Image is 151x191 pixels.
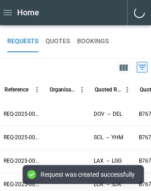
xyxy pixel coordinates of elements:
[46,31,70,52] button: QUOTES
[50,86,76,93] div: Organisation
[121,84,133,95] button: Quoted Route column menu
[4,134,41,141] p: REQ-2025-003946
[31,84,43,95] button: Reference column menu
[7,31,38,52] button: REQUESTS
[5,86,28,93] div: Reference
[4,157,41,165] p: REQ-2025-003945
[94,157,122,165] p: LAX → LGG
[4,110,41,118] p: REQ-2025-003947
[94,110,122,118] p: DOV → DEL
[17,7,39,18] h1: Home
[41,170,135,178] div: Request was created successfully
[77,31,109,52] button: BOOKINGS
[94,134,123,141] p: SCL → YHM
[95,86,121,93] div: Quoted Route
[76,84,88,95] button: Organisation column menu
